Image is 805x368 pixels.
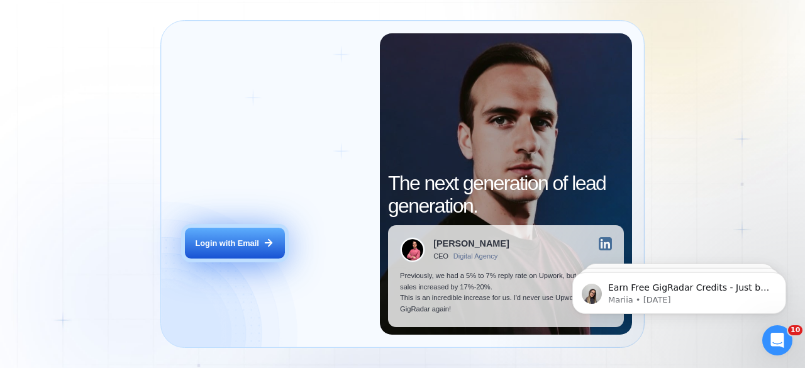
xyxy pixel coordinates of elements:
h2: The next generation of lead generation. [388,172,624,216]
span: 10 [788,325,802,335]
p: Previously, we had a 5% to 7% reply rate on Upwork, but now our sales increased by 17%-20%. This ... [400,270,612,315]
iframe: Intercom live chat [762,325,792,355]
button: Login with Email [185,228,284,259]
div: [PERSON_NAME] [433,239,509,248]
div: CEO [433,252,448,260]
div: Digital Agency [453,252,498,260]
div: Login with Email [196,238,259,249]
iframe: Intercom notifications message [553,246,805,334]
